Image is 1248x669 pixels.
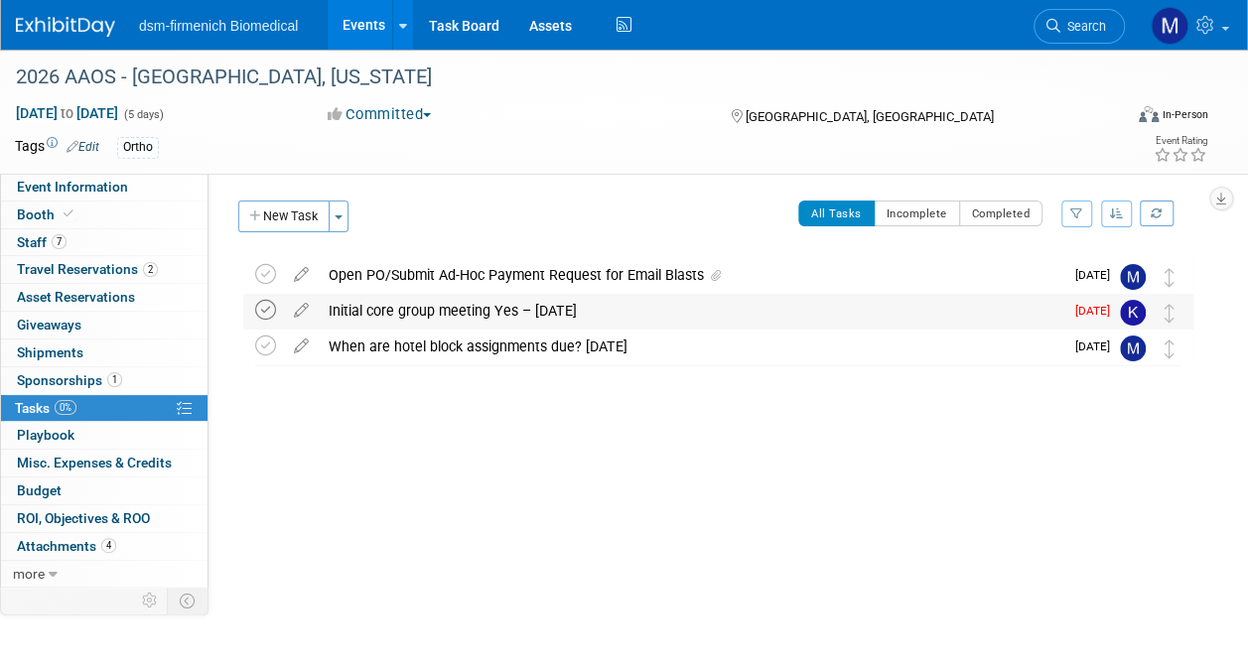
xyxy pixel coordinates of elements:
[1,533,208,560] a: Attachments4
[1075,268,1120,282] span: [DATE]
[55,400,76,415] span: 0%
[874,201,960,226] button: Incomplete
[1035,103,1208,133] div: Event Format
[17,317,81,333] span: Giveaways
[17,261,158,277] span: Travel Reservations
[1,339,208,366] a: Shipments
[64,208,73,219] i: Booth reservation complete
[1034,9,1125,44] a: Search
[143,262,158,277] span: 2
[1165,304,1175,323] i: Move task
[139,18,298,34] span: dsm-firmenich Biomedical
[17,482,62,498] span: Budget
[1120,335,1146,361] img: Melanie Davison
[746,109,994,124] span: [GEOGRAPHIC_DATA], [GEOGRAPHIC_DATA]
[52,234,67,249] span: 7
[284,337,319,355] a: edit
[1,312,208,338] a: Giveaways
[1162,107,1208,122] div: In-Person
[168,588,208,613] td: Toggle Event Tabs
[1,201,208,228] a: Booth
[133,588,168,613] td: Personalize Event Tab Strip
[1154,136,1207,146] div: Event Rating
[1060,19,1106,34] span: Search
[1,367,208,394] a: Sponsorships1
[1,174,208,201] a: Event Information
[1,477,208,504] a: Budget
[959,201,1043,226] button: Completed
[15,104,119,122] span: [DATE] [DATE]
[1,450,208,476] a: Misc. Expenses & Credits
[67,140,99,154] a: Edit
[1075,304,1120,318] span: [DATE]
[284,266,319,284] a: edit
[1140,201,1174,226] a: Refresh
[117,137,159,158] div: Ortho
[238,201,330,232] button: New Task
[1151,7,1188,45] img: Melanie Davison
[1165,268,1175,287] i: Move task
[9,60,1106,95] div: 2026 AAOS - [GEOGRAPHIC_DATA], [US_STATE]
[17,538,116,554] span: Attachments
[17,344,83,360] span: Shipments
[107,372,122,387] span: 1
[17,372,122,388] span: Sponsorships
[101,538,116,553] span: 4
[319,258,1063,292] div: Open PO/Submit Ad-Hoc Payment Request for Email Blasts
[1,284,208,311] a: Asset Reservations
[13,566,45,582] span: more
[17,289,135,305] span: Asset Reservations
[17,234,67,250] span: Staff
[1120,300,1146,326] img: Katie Kukwa
[1120,264,1146,290] img: Melanie Davison
[1075,339,1120,353] span: [DATE]
[16,17,115,37] img: ExhibitDay
[17,179,128,195] span: Event Information
[1,395,208,422] a: Tasks0%
[798,201,875,226] button: All Tasks
[17,510,150,526] span: ROI, Objectives & ROO
[319,330,1063,363] div: When are hotel block assignments due? [DATE]
[15,400,76,416] span: Tasks
[1165,339,1175,358] i: Move task
[1,256,208,283] a: Travel Reservations2
[321,104,439,125] button: Committed
[1,422,208,449] a: Playbook
[1,561,208,588] a: more
[284,302,319,320] a: edit
[58,105,76,121] span: to
[319,294,1063,328] div: Initial core group meeting Yes – [DATE]
[17,427,74,443] span: Playbook
[122,108,164,121] span: (5 days)
[1,229,208,256] a: Staff7
[15,136,99,159] td: Tags
[1,505,208,532] a: ROI, Objectives & ROO
[17,455,172,470] span: Misc. Expenses & Credits
[17,206,77,222] span: Booth
[1139,106,1159,122] img: Format-Inperson.png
